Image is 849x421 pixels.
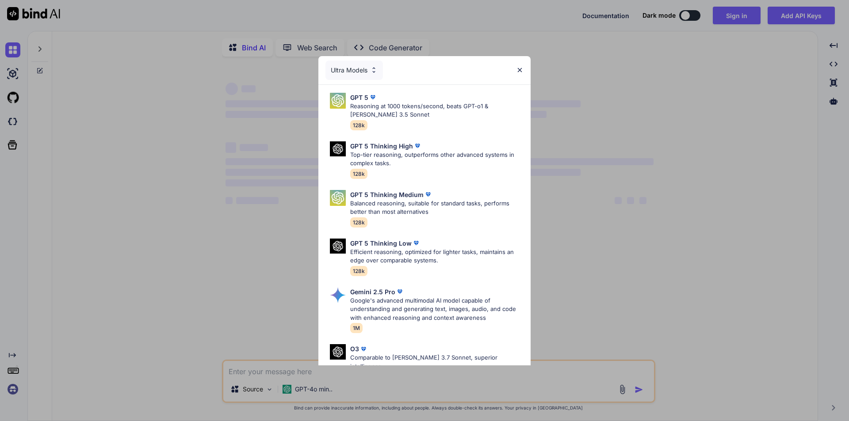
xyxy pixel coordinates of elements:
p: Gemini 2.5 Pro [350,287,395,296]
p: Google's advanced multimodal AI model capable of understanding and generating text, images, audio... [350,296,524,322]
img: close [516,66,524,74]
img: Pick Models [330,141,346,157]
p: Balanced reasoning, suitable for standard tasks, performs better than most alternatives [350,199,524,216]
div: Ultra Models [325,61,383,80]
span: 128k [350,266,367,276]
img: premium [424,190,432,199]
span: 128k [350,120,367,130]
img: premium [412,239,421,247]
p: Top-tier reasoning, outperforms other advanced systems in complex tasks. [350,151,524,168]
img: Pick Models [330,287,346,303]
p: Efficient reasoning, optimized for lighter tasks, maintains an edge over comparable systems. [350,248,524,265]
p: Reasoning at 1000 tokens/second, beats GPT-o1 & [PERSON_NAME] 3.5 Sonnet [350,102,524,119]
p: Comparable to [PERSON_NAME] 3.7 Sonnet, superior intelligence [350,353,524,371]
img: Pick Models [370,66,378,74]
span: 128k [350,217,367,228]
img: Pick Models [330,190,346,206]
img: premium [413,141,422,150]
img: Pick Models [330,239,346,254]
img: premium [368,93,377,102]
p: GPT 5 Thinking Medium [350,190,424,199]
p: O3 [350,344,359,353]
span: 128k [350,169,367,179]
img: Pick Models [330,344,346,360]
p: GPT 5 [350,93,368,102]
span: 1M [350,323,363,333]
p: GPT 5 Thinking Low [350,239,412,248]
p: GPT 5 Thinking High [350,141,413,151]
img: premium [395,287,404,296]
img: premium [359,345,368,353]
img: Pick Models [330,93,346,109]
